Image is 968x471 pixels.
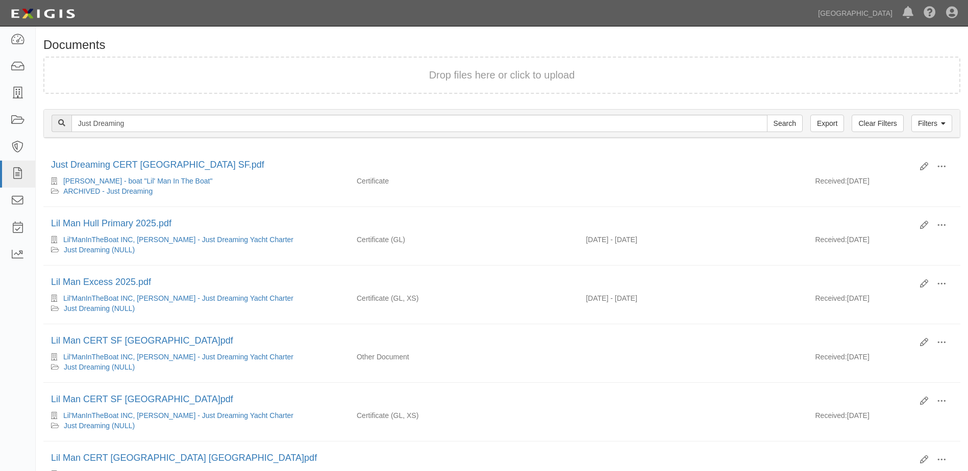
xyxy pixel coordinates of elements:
[578,293,807,303] div: Effective 09/28/2025 - Expiration 09/28/2026
[63,353,293,361] a: Lil'ManInTheBoat INC, [PERSON_NAME] - Just Dreaming Yacht Charter
[810,115,844,132] a: Export
[51,218,171,228] a: Lil Man Hull Primary 2025.pdf
[63,294,293,302] a: Lil'ManInTheBoat INC, [PERSON_NAME] - Just Dreaming Yacht Charter
[51,394,233,404] a: Lil Man CERT SF [GEOGRAPHIC_DATA]pdf
[63,187,153,195] a: ARCHIVED - Just Dreaming
[51,421,341,431] div: Just Dreaming (NULL)
[349,352,578,362] div: Other Document
[815,410,847,421] p: Received:
[349,410,578,421] div: General Liability Excess/Umbrella Liability
[51,234,341,245] div: Lil'ManInTheBoat INC, Murray - Just Dreaming Yacht Charter
[63,235,293,244] a: Lil'ManInTheBoat INC, [PERSON_NAME] - Just Dreaming Yacht Charter
[51,217,912,230] div: Lil Man Hull Primary 2025.pdf
[51,186,341,196] div: ARCHIVED - Just Dreaming
[813,3,898,23] a: [GEOGRAPHIC_DATA]
[64,304,135,312] a: Just Dreaming (NULL)
[767,115,803,132] input: Search
[815,176,847,186] p: Received:
[578,469,807,469] div: Effective - Expiration
[807,410,960,426] div: [DATE]
[63,411,293,420] a: Lil'ManInTheBoat INC, [PERSON_NAME] - Just Dreaming Yacht Charter
[43,38,960,51] h1: Documents
[51,452,912,465] div: Lil Man CERT City County SF South Beach.pdf
[51,277,151,287] a: Lil Man Excess 2025.pdf
[51,293,341,303] div: Lil'ManInTheBoat INC, Murray - Just Dreaming Yacht Charter
[807,293,960,308] div: [DATE]
[64,363,135,371] a: Just Dreaming (NULL)
[51,160,264,170] a: Just Dreaming CERT [GEOGRAPHIC_DATA] SF.pdf
[64,422,135,430] a: Just Dreaming (NULL)
[911,115,952,132] a: Filters
[64,246,135,254] a: Just Dreaming (NULL)
[815,352,847,362] p: Received:
[71,115,767,132] input: Search
[349,293,578,303] div: General Liability Excess/Umbrella Liability
[807,234,960,250] div: [DATE]
[349,234,578,245] div: General Liability
[815,234,847,245] p: Received:
[63,177,212,185] a: [PERSON_NAME] - boat "Lil' Man In The Boat"
[349,176,578,186] div: Certificate
[578,234,807,245] div: Effective 09/28/2025 - Expiration 09/28/2026
[924,7,936,19] i: Help Center - Complianz
[51,362,341,372] div: Just Dreaming (NULL)
[51,352,341,362] div: Lil'ManInTheBoat INC, Murray - Just Dreaming Yacht Charter
[815,293,847,303] p: Received:
[51,245,341,255] div: Just Dreaming (NULL)
[51,334,912,348] div: Lil Man CERT SF Port City County.pdf
[51,159,912,172] div: Just Dreaming CERT City County SF.pdf
[51,335,233,346] a: Lil Man CERT SF [GEOGRAPHIC_DATA]pdf
[852,115,903,132] a: Clear Filters
[807,352,960,367] div: [DATE]
[51,303,341,313] div: Just Dreaming (NULL)
[807,176,960,191] div: [DATE]
[51,453,317,463] a: Lil Man CERT [GEOGRAPHIC_DATA] [GEOGRAPHIC_DATA]pdf
[51,276,912,289] div: Lil Man Excess 2025.pdf
[51,393,912,406] div: Lil Man CERT SF Port City County.pdf
[8,5,78,23] img: logo-5460c22ac91f19d4615b14bd174203de0afe785f0fc80cf4dbbc73dc1793850b.png
[51,176,341,186] div: Lawrence D. Murray - boat "Lil' Man In The Boat"
[429,68,575,83] button: Drop files here or click to upload
[51,410,341,421] div: Lil'ManInTheBoat INC, Murray - Just Dreaming Yacht Charter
